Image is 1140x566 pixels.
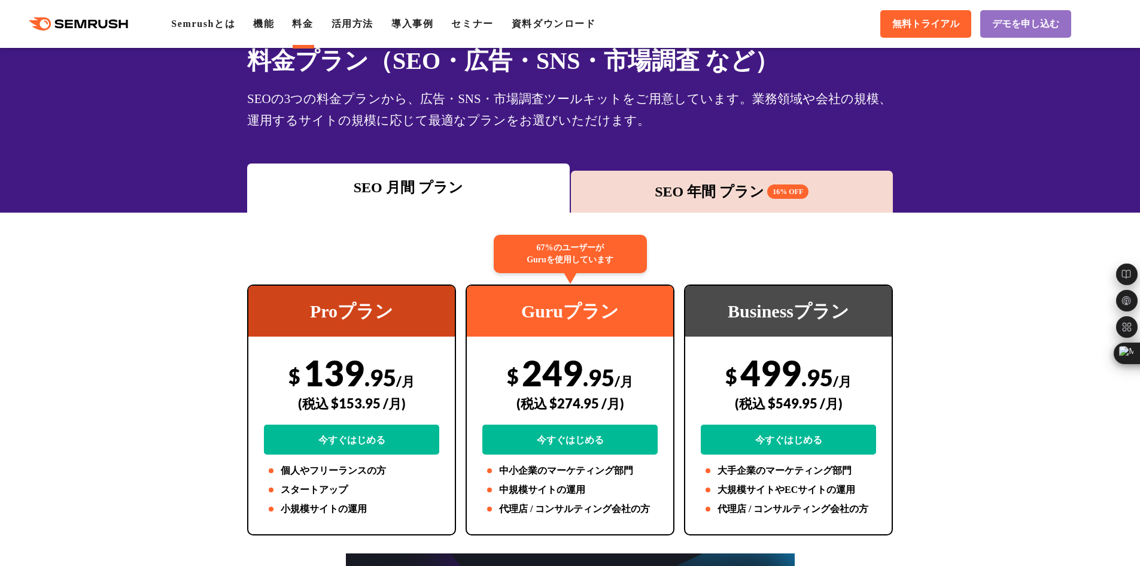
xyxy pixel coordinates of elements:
li: 中規模サイトの運用 [482,483,658,497]
a: 無料トライアル [880,10,971,38]
span: .95 [801,364,833,391]
div: Guruプラン [467,286,673,337]
span: /月 [615,373,633,389]
a: 資料ダウンロード [512,19,596,29]
li: 大規模サイトやECサイトの運用 [701,483,876,497]
span: $ [725,364,737,388]
a: 今すぐはじめる [264,425,439,455]
span: $ [507,364,519,388]
li: 個人やフリーランスの方 [264,464,439,478]
div: SEO 年間 プラン [577,181,887,202]
li: スタートアップ [264,483,439,497]
li: 中小企業のマーケティング部門 [482,464,658,478]
div: 67%のユーザーが Guruを使用しています [494,235,647,273]
a: 今すぐはじめる [701,425,876,455]
div: (税込 $549.95 /月) [701,382,876,425]
span: $ [288,364,300,388]
span: /月 [833,373,852,389]
div: SEOの3つの料金プランから、広告・SNS・市場調査ツールキットをご用意しています。業務領域や会社の規模、運用するサイトの規模に応じて最適なプランをお選びいただけます。 [247,88,893,131]
li: 代理店 / コンサルティング会社の方 [482,502,658,516]
div: Proプラン [248,286,455,337]
div: (税込 $153.95 /月) [264,382,439,425]
span: .95 [364,364,396,391]
li: 代理店 / コンサルティング会社の方 [701,502,876,516]
a: 活用方法 [332,19,373,29]
li: 大手企業のマーケティング部門 [701,464,876,478]
span: 無料トライアル [892,18,959,31]
div: (税込 $274.95 /月) [482,382,658,425]
a: Semrushとは [171,19,235,29]
li: 小規模サイトの運用 [264,502,439,516]
span: 16% OFF [767,184,808,199]
h1: 料金プラン（SEO・広告・SNS・市場調査 など） [247,43,893,78]
a: セミナー [451,19,493,29]
div: 139 [264,352,439,455]
div: 249 [482,352,658,455]
a: 導入事例 [391,19,433,29]
span: /月 [396,373,415,389]
a: デモを申し込む [980,10,1071,38]
span: .95 [583,364,615,391]
a: 今すぐはじめる [482,425,658,455]
a: 料金 [292,19,313,29]
div: 499 [701,352,876,455]
div: SEO 月間 プラン [253,177,564,198]
a: 機能 [253,19,274,29]
span: デモを申し込む [992,18,1059,31]
div: Businessプラン [685,286,892,337]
